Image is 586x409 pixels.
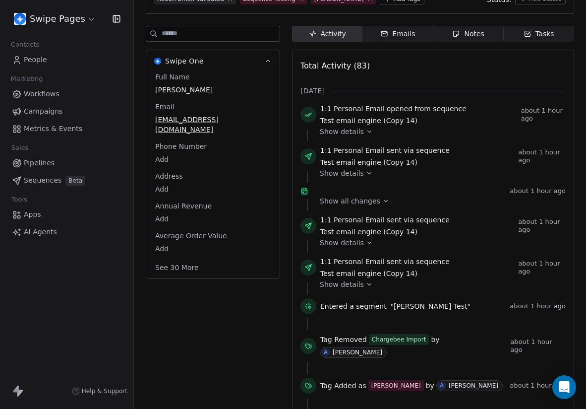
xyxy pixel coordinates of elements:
a: Help & Support [72,387,127,395]
a: SequencesBeta [8,172,125,189]
img: Swipe One [154,58,161,65]
span: Show details [320,127,364,136]
span: 1:1 Personal Email [320,104,385,114]
div: [PERSON_NAME] [449,382,498,389]
a: Show details [320,168,559,178]
span: Address [153,171,185,181]
span: by [426,381,434,391]
span: Email [153,102,176,112]
div: Notes [452,29,484,39]
span: Test email engine (Copy 14) [320,157,417,167]
span: sent [387,145,402,155]
span: via sequence [404,145,450,155]
span: about 1 hour ago [518,218,566,234]
span: opened [387,104,412,114]
span: Metrics & Events [24,124,82,134]
span: Contacts [6,37,44,52]
span: [DATE] [300,86,325,96]
a: Show details [320,279,559,289]
span: Swipe Pages [30,12,85,25]
div: Emails [380,29,415,39]
span: Show details [320,279,364,289]
a: Show details [320,127,559,136]
a: Metrics & Events [8,121,125,137]
span: Add [155,214,271,224]
button: Swipe Pages [12,10,98,27]
span: Pipelines [24,158,55,168]
span: [EMAIL_ADDRESS][DOMAIN_NAME] [155,115,271,135]
span: about 1 hour ago [510,302,566,310]
span: Average Order Value [153,231,229,241]
div: [PERSON_NAME] [333,349,382,356]
button: See 30 More [149,259,205,276]
a: Pipelines [8,155,125,171]
span: Add [155,244,271,254]
span: Beta [65,176,85,186]
span: Apps [24,209,41,220]
a: Apps [8,206,125,223]
span: Tools [7,192,31,207]
a: AI Agents [8,224,125,240]
span: 1:1 Personal Email [320,257,385,267]
span: about 1 hour ago [510,382,566,390]
span: via sequence [404,257,450,267]
span: Tag Removed [320,335,367,344]
span: Entered a segment [320,301,387,311]
div: A [440,382,443,390]
span: sent [387,257,402,267]
span: Full Name [153,72,192,82]
span: about 1 hour ago [510,338,566,354]
span: Add [155,154,271,164]
span: about 1 hour ago [518,260,566,275]
div: Open Intercom Messenger [552,375,576,399]
span: Workflows [24,89,59,99]
span: People [24,55,47,65]
div: Swipe OneSwipe One [146,72,280,278]
span: [PERSON_NAME] [155,85,271,95]
span: Help & Support [82,387,127,395]
span: from sequence [414,104,467,114]
div: A [324,348,328,356]
span: Total Activity (83) [300,61,370,70]
span: Show all changes [320,196,380,206]
span: sent [387,215,402,225]
span: Annual Revenue [153,201,214,211]
span: 1:1 Personal Email [320,145,385,155]
div: [PERSON_NAME] [371,381,421,390]
span: Tag Added [320,381,356,391]
span: 1:1 Personal Email [320,215,385,225]
span: Marketing [6,71,47,86]
span: about 1 hour ago [521,107,566,123]
span: Campaigns [24,106,62,117]
span: Test email engine (Copy 14) [320,227,417,237]
span: Show details [320,238,364,248]
span: as [358,381,366,391]
a: Campaigns [8,103,125,120]
img: user_01J93QE9VH11XXZQZDP4TWZEES.jpg [14,13,26,25]
span: Sales [7,140,33,155]
span: Show details [320,168,364,178]
span: by [431,335,439,344]
div: Chargebee Import [372,335,426,344]
span: Add [155,184,271,194]
a: Show all changes [320,196,559,206]
span: Phone Number [153,141,209,151]
span: via sequence [404,215,450,225]
span: AI Agents [24,227,57,237]
span: Swipe One [165,56,204,66]
span: Test email engine (Copy 14) [320,269,417,278]
a: Show details [320,238,559,248]
span: about 1 hour ago [510,187,566,195]
span: "[PERSON_NAME] Test" [391,301,470,311]
span: Test email engine (Copy 14) [320,116,417,126]
div: Tasks [524,29,554,39]
a: Workflows [8,86,125,102]
span: Sequences [24,175,61,186]
a: People [8,52,125,68]
span: about 1 hour ago [518,148,566,164]
button: Swipe OneSwipe One [146,50,280,72]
